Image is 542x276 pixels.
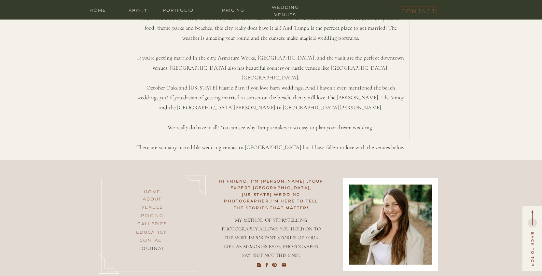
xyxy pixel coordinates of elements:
[401,6,434,14] a: contact
[214,7,253,13] a: Pricing
[529,232,535,267] a: back to top
[126,212,179,220] a: pricing
[126,203,179,212] a: venues
[136,3,406,83] p: I grew up in [GEOGRAPHIC_DATA] pretty much my whole life so I’m a [US_STATE] girl through and thr...
[126,237,179,245] a: contact
[85,7,111,13] a: home
[266,4,305,10] a: wedding venues
[126,245,179,253] a: journal
[125,7,151,13] a: about
[126,220,179,228] a: galleries
[126,195,179,203] a: about
[126,228,179,237] a: education
[219,178,324,197] h2: Hi friend, I'm [PERSON_NAME] ,your expert [GEOGRAPHIC_DATA], [US_STATE] Wedding photographer.I'm ...
[159,7,198,13] a: portfolio
[126,188,179,196] a: Home
[221,216,322,254] p: MY METHOD OF STORYTELLING PHOTOGRAPHY ALLOWS YOU HOLD ON TO THE MOST IMPORTANT STORIES OF YOUR LI...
